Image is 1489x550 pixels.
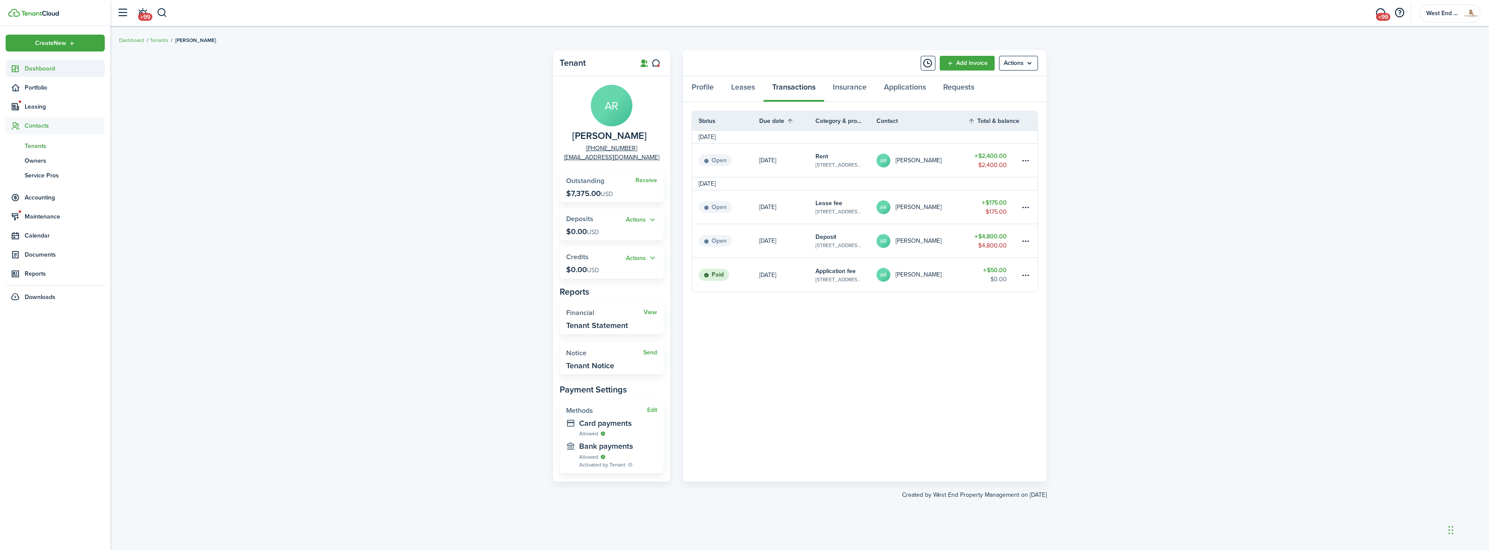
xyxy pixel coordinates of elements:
span: Leasing [25,102,105,111]
widget-stats-title: Methods [566,407,647,415]
span: Deposits [566,214,593,224]
a: Service Pros [6,168,105,183]
a: Send [643,349,657,356]
span: Downloads [25,293,55,302]
a: Tenants [150,36,168,44]
table-info-title: Rent [815,152,828,161]
span: Contacts [25,121,105,130]
table-amount-description: $175.00 [986,207,1007,216]
avatar-text: AR [591,85,632,126]
panel-main-subtitle: Payment Settings [560,383,664,396]
widget-stats-title: Financial [566,309,644,317]
a: Dashboard [6,60,105,77]
created-at: Created by West End Property Management on [DATE] [553,482,1047,499]
a: [DATE] [759,224,815,257]
a: Receive [635,177,657,184]
table-info-title: Lease fee [815,199,842,208]
img: West End Property Management [1464,6,1478,20]
img: TenantCloud [21,11,59,16]
span: Maintenance [25,212,105,221]
button: Open resource center [1392,6,1407,20]
menu-btn: Actions [999,56,1038,71]
status: Open [699,201,732,213]
table-profile-info-text: [PERSON_NAME] [896,238,941,244]
table-profile-info-text: [PERSON_NAME] [896,204,941,211]
span: Calendar [25,231,105,240]
widget-stats-description: Card payments [579,419,657,428]
th: Contact [877,116,968,125]
table-subtitle: [STREET_ADDRESS][PERSON_NAME] [815,241,864,249]
widget-stats-description: Tenant Notice [566,361,614,370]
table-info-title: Deposit [815,232,836,241]
th: Status [692,116,759,125]
button: Open menu [999,56,1038,71]
widget-stats-description: Tenant Statement [566,321,628,330]
table-amount-title: $4,800.00 [974,232,1007,241]
span: Dashboard [25,64,105,73]
a: Paid [692,258,759,292]
a: AR[PERSON_NAME] [877,224,968,257]
table-amount-description: $4,800.00 [978,241,1007,250]
a: [DATE] [759,190,815,224]
span: [PERSON_NAME] [175,36,216,44]
button: Open menu [626,215,657,225]
button: Edit [647,407,657,414]
a: Rent[STREET_ADDRESS][PERSON_NAME] [815,144,877,177]
table-subtitle: [STREET_ADDRESS][PERSON_NAME] [815,208,864,215]
a: Reports [6,265,105,282]
a: [DATE] [759,258,815,292]
img: TenantCloud [8,9,20,17]
status: Open [699,154,732,167]
table-subtitle: [STREET_ADDRESS][PERSON_NAME] [815,161,864,169]
td: [DATE] [692,132,722,142]
a: Leases [722,76,764,102]
span: Credits [566,252,589,262]
a: Open [692,224,759,257]
avatar-text: AR [877,154,890,167]
button: Open sidebar [114,5,131,21]
a: Notifications [134,2,151,24]
a: View [644,309,657,316]
status: Open [699,235,732,247]
span: Andrea Rolls [572,131,647,142]
p: [DATE] [759,203,776,212]
p: $0.00 [566,227,599,236]
table-amount-title: $175.00 [982,198,1007,207]
button: Actions [626,253,657,263]
a: AR[PERSON_NAME] [877,190,968,224]
a: Open [692,144,759,177]
a: Deposit[STREET_ADDRESS][PERSON_NAME] [815,224,877,257]
table-amount-title: $2,400.00 [974,151,1007,161]
table-amount-title: $50.00 [983,266,1007,275]
p: $7,375.00 [566,189,613,198]
span: +99 [1376,13,1390,21]
button: Open menu [626,253,657,263]
span: West End Property Management [1426,10,1461,16]
th: Sort [759,116,815,126]
a: $4,800.00$4,800.00 [968,224,1020,257]
avatar-text: AR [877,268,890,282]
widget-stats-description: Bank payments [579,442,657,450]
a: Messaging [1372,2,1389,24]
button: Timeline [921,56,935,71]
a: $175.00$175.00 [968,190,1020,224]
span: Outstanding [566,176,604,186]
span: USD [601,190,613,199]
th: Sort [968,116,1020,126]
button: Search [157,6,168,20]
button: Actions [626,215,657,225]
iframe: Chat Widget [1446,508,1489,550]
span: +99 [138,13,152,21]
table-amount-description: $2,400.00 [978,161,1007,170]
table-profile-info-text: [PERSON_NAME] [896,157,941,164]
a: $2,400.00$2,400.00 [968,144,1020,177]
a: Open [692,190,759,224]
a: [DATE] [759,144,815,177]
a: $50.00$0.00 [968,258,1020,292]
panel-main-subtitle: Reports [560,285,664,298]
span: Create New [35,40,66,46]
p: [DATE] [759,156,776,165]
td: [DATE] [692,179,722,188]
span: USD [587,228,599,237]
